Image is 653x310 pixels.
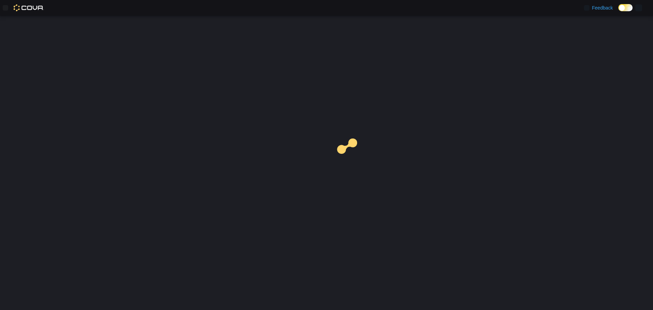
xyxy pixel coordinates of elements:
img: cova-loader [326,133,378,184]
a: Feedback [581,1,616,15]
input: Dark Mode [618,4,633,11]
span: Feedback [592,4,613,11]
img: Cova [14,4,44,11]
